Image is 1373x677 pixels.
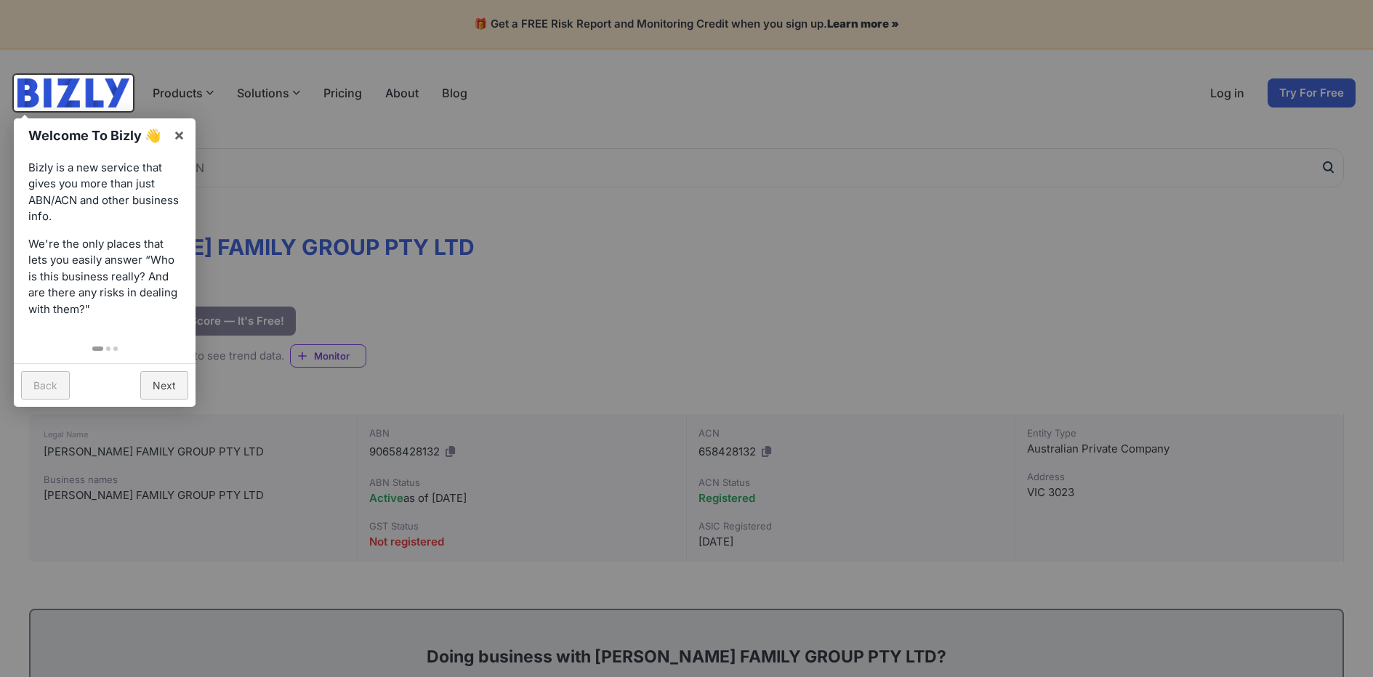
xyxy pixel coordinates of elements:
[28,160,181,225] p: Bizly is a new service that gives you more than just ABN/ACN and other business info.
[163,118,196,151] a: ×
[28,126,166,145] h1: Welcome To Bizly 👋
[140,371,188,400] a: Next
[28,236,181,318] p: We're the only places that lets you easily answer “Who is this business really? And are there any...
[21,371,70,400] a: Back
